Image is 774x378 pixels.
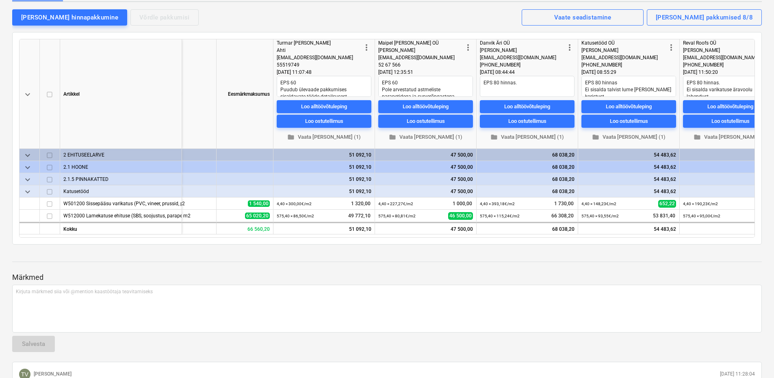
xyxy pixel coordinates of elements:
[683,47,768,54] div: [PERSON_NAME]
[23,90,33,99] span: keyboard_arrow_down
[378,61,463,69] div: 52 67 566
[581,76,676,97] textarea: EPS 80 hinnas Ei sisalda talvist lume [PERSON_NAME] koristust.
[21,12,118,23] div: [PERSON_NAME] hinnapakkumine
[280,133,368,142] span: Vaata [PERSON_NAME] (1)
[378,69,473,76] div: [DATE] 12:35:51
[277,100,371,113] button: Loo alltöövõtuleping
[606,102,652,111] div: Loo alltöövõtuleping
[375,222,477,234] div: 47 500,00
[463,43,473,52] span: more_vert
[581,202,616,206] small: 4,40 × 148,23€ / m2
[581,55,658,60] span: [EMAIL_ADDRESS][DOMAIN_NAME]
[164,198,217,210] div: 4,40 m2
[581,131,676,144] button: Vaata [PERSON_NAME] (1)
[60,39,182,149] div: Artikkel
[277,115,371,128] button: Loo ostutellimus
[585,133,673,142] span: Vaata [PERSON_NAME] (1)
[277,131,371,144] button: Vaata [PERSON_NAME] (1)
[378,202,413,206] small: 4,40 × 227,27€ / m2
[592,133,599,141] span: folder
[480,149,575,161] div: 68 038,20
[23,163,33,172] span: keyboard_arrow_down
[581,185,676,198] div: 54 483,62
[63,185,178,197] div: Katusetööd
[483,133,571,142] span: Vaata [PERSON_NAME] (1)
[480,173,575,185] div: 68 038,20
[407,116,445,126] div: Loo ostutellimus
[60,222,182,234] div: Kokku
[362,43,371,52] span: more_vert
[490,133,498,141] span: folder
[378,149,473,161] div: 47 500,00
[63,198,178,209] div: W501200 Sissepääsu varikatus (PVC, vineer, prussid, plekid ja nende paigaldus // roov, tsementkiu...
[480,161,575,173] div: 68 038,20
[581,173,676,185] div: 54 483,62
[720,371,755,378] p: [DATE] 11:28:04
[350,200,371,207] span: 1 320,00
[277,185,371,198] div: 51 092,10
[480,131,575,144] button: Vaata [PERSON_NAME] (1)
[480,69,575,76] div: [DATE] 08:44:44
[581,69,676,76] div: [DATE] 08:55:29
[480,61,565,69] div: [PHONE_NUMBER]
[652,213,676,219] span: 53 831,40
[63,149,178,161] div: 2 EHITUSEELARVE
[277,173,371,185] div: 51 092,10
[480,76,575,97] textarea: EPS 80 hinnas.
[12,9,127,26] button: [PERSON_NAME] hinnapakkumine
[522,9,644,26] button: Vaate seadistamine
[378,100,473,113] button: Loo alltöövõtuleping
[378,131,473,144] button: Vaata [PERSON_NAME] (1)
[553,200,575,207] span: 1 730,00
[273,222,375,234] div: 51 092,10
[277,39,362,47] div: Turmar [PERSON_NAME]
[707,102,753,111] div: Loo alltöövõtuleping
[403,102,449,111] div: Loo alltöövõtuleping
[378,214,416,218] small: 575,40 × 80,81€ / m2
[34,371,72,378] p: [PERSON_NAME]
[581,100,676,113] button: Loo alltöövõtuleping
[63,161,178,173] div: 2.1 HOONE
[581,149,676,161] div: 54 483,62
[301,102,347,111] div: Loo alltöövõtuleping
[277,61,362,69] div: 55519749
[378,115,473,128] button: Loo ostutellimus
[480,100,575,113] button: Loo alltöövõtuleping
[683,39,768,47] div: Reval Roofs OÜ
[378,39,463,47] div: Maipel [PERSON_NAME] OÜ
[378,55,455,60] span: [EMAIL_ADDRESS][DOMAIN_NAME]
[164,39,217,149] div: Mahud
[581,39,666,47] div: Katusetööd OÜ
[610,116,648,126] div: Loo ostutellimus
[551,213,575,219] span: 66 308,20
[378,185,473,198] div: 47 500,00
[504,102,550,111] div: Loo alltöövõtuleping
[378,173,473,185] div: 47 500,00
[287,133,295,141] span: folder
[581,161,676,173] div: 54 483,62
[480,202,515,206] small: 4,40 × 393,18€ / m2
[711,116,750,126] div: Loo ostutellimus
[683,202,718,206] small: 4,40 × 190,23€ / m2
[581,115,676,128] button: Loo ostutellimus
[23,187,33,197] span: keyboard_arrow_down
[277,149,371,161] div: 51 092,10
[656,12,753,23] div: [PERSON_NAME] pakkumised 8/8
[452,200,473,207] span: 1 000,00
[480,185,575,198] div: 68 038,20
[277,161,371,173] div: 51 092,10
[554,12,611,23] div: Vaate seadistamine
[647,9,762,26] button: [PERSON_NAME] pakkumised 8/8
[382,133,470,142] span: Vaata [PERSON_NAME] (1)
[305,116,343,126] div: Loo ostutellimus
[63,210,178,221] div: W512000 Lamekatuse ehituse (SBS, soojustus, parapetiplekid, suitsuluugi paigaldus koos mootoriga,...
[217,222,273,234] div: 66 560,20
[248,200,270,207] span: 1 540,00
[164,210,217,222] div: 575,40 m2
[378,161,473,173] div: 47 500,00
[23,175,33,185] span: keyboard_arrow_down
[480,214,520,218] small: 575,40 × 115,24€ / m2
[683,214,720,218] small: 575,40 × 95,00€ / m2
[245,213,270,219] span: 65 020,20
[448,212,473,220] span: 46 500,00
